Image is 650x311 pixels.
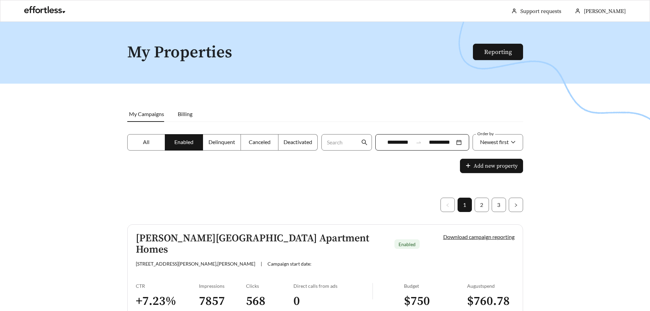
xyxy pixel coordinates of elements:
[261,261,262,267] span: |
[509,198,523,212] button: right
[284,139,312,145] span: Deactivated
[446,203,450,207] span: left
[404,294,467,309] h3: $ 750
[492,198,506,212] a: 3
[443,234,515,240] a: Download campaign reporting
[136,283,199,289] div: CTR
[136,233,389,255] h5: [PERSON_NAME][GEOGRAPHIC_DATA] Apartment Homes
[458,198,472,212] a: 1
[509,198,523,212] li: Next Page
[440,198,455,212] li: Previous Page
[136,294,199,309] h3: + 7.23 %
[467,283,515,289] div: August spend
[246,283,293,289] div: Clicks
[199,294,246,309] h3: 7857
[199,283,246,289] div: Impressions
[293,294,372,309] h3: 0
[404,283,467,289] div: Budget
[136,261,255,267] span: [STREET_ADDRESS][PERSON_NAME] , [PERSON_NAME]
[129,111,164,117] span: My Campaigns
[467,294,515,309] h3: $ 760.78
[208,139,235,145] span: Delinquent
[416,139,422,145] span: to
[465,163,471,169] span: plus
[174,139,193,145] span: Enabled
[372,283,373,299] img: line
[361,139,367,145] span: search
[268,261,312,267] span: Campaign start date:
[246,294,293,309] h3: 568
[474,162,518,170] span: Add new property
[584,8,626,15] span: [PERSON_NAME]
[440,198,455,212] button: left
[475,198,489,212] a: 2
[399,241,416,247] span: Enabled
[249,139,271,145] span: Canceled
[293,283,372,289] div: Direct calls from ads
[514,203,518,207] span: right
[416,139,422,145] span: swap-right
[127,44,474,62] h1: My Properties
[480,139,509,145] span: Newest first
[143,139,149,145] span: All
[178,111,192,117] span: Billing
[484,48,512,56] a: Reporting
[520,8,561,15] a: Support requests
[460,159,523,173] button: plusAdd new property
[473,44,523,60] button: Reporting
